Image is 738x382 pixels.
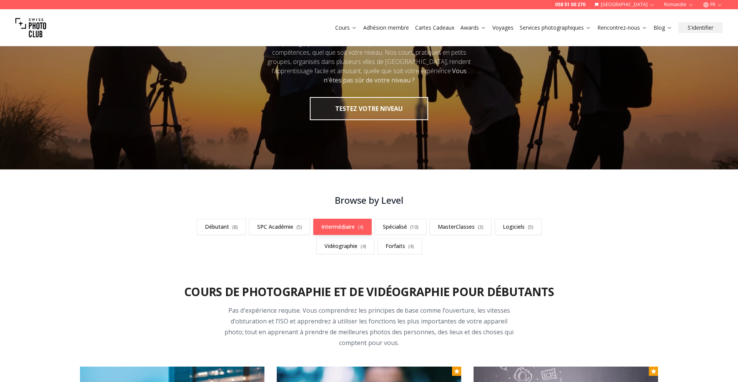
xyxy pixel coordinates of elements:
span: ( 8 ) [232,224,238,230]
a: Voyages [492,24,514,32]
a: Adhésion membre [363,24,409,32]
span: ( 10 ) [410,224,419,230]
button: Rencontrez-nous [594,22,650,33]
a: Spécialisé(10) [375,219,427,235]
a: Awards [460,24,486,32]
span: ( 5 ) [296,224,302,230]
a: Cartes Cadeaux [415,24,454,32]
img: Swiss photo club [15,12,46,43]
button: Awards [457,22,489,33]
button: Blog [650,22,675,33]
h2: Cours de photographie et de vidéographie pour débutants [184,285,554,299]
a: Cours [335,24,357,32]
a: Forfaits(4) [377,238,422,254]
button: TESTEZ VOTRE NIVEAU [310,97,428,120]
a: Blog [653,24,672,32]
a: Vidéographie(4) [316,238,374,254]
button: S'identifier [678,22,723,33]
div: Que vous ayez quelques heures ou une année entière à consacrer à la photographie, nous sommes là ... [264,29,474,85]
h3: Browse by Level [178,194,560,206]
a: Rencontrez-nous [597,24,647,32]
span: ( 3 ) [478,224,484,230]
a: Services photographiques [520,24,591,32]
a: Intermédiaire(4) [313,219,372,235]
span: ( 4 ) [358,224,364,230]
span: ( 4 ) [408,243,414,250]
a: MasterClasses(3) [430,219,492,235]
span: Pas d'expérience requise. Vous comprendrez les principes de base comme l’ouverture, les vitesses ... [224,306,514,347]
button: Adhésion membre [360,22,412,33]
span: ( 5 ) [528,224,534,230]
span: ( 4 ) [361,243,366,250]
a: 058 51 00 270 [555,2,585,8]
button: Services photographiques [517,22,594,33]
a: Débutant(8) [197,219,246,235]
button: Cartes Cadeaux [412,22,457,33]
a: SPC Académie(5) [249,219,310,235]
a: Logiciels(5) [495,219,542,235]
button: Cours [332,22,360,33]
button: Voyages [489,22,517,33]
